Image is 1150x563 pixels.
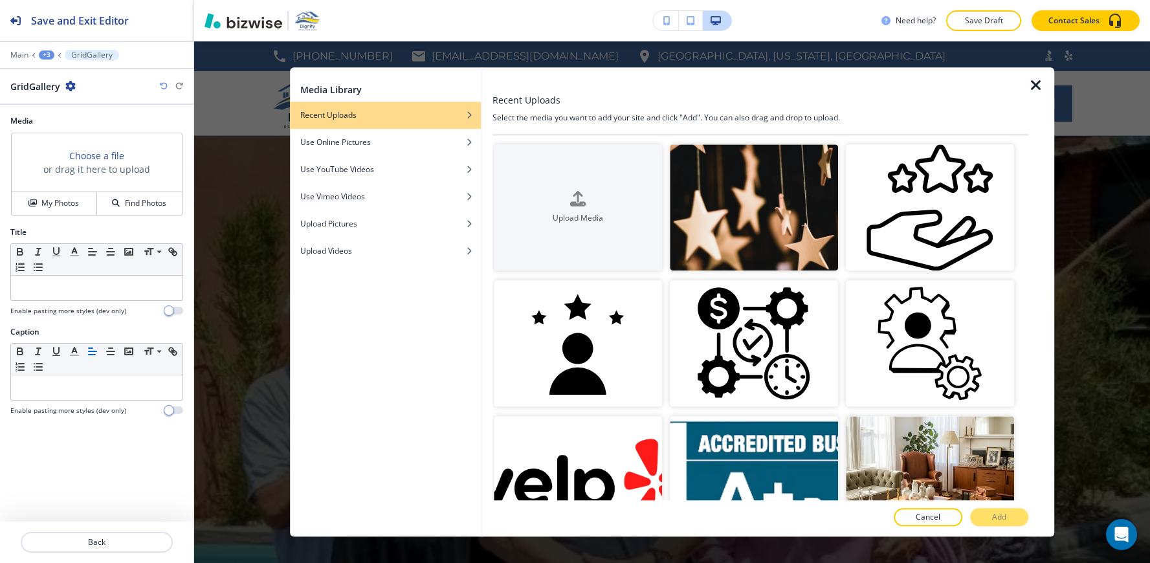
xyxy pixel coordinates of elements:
img: Your Logo [294,10,321,31]
h4: Upload Pictures [300,218,357,230]
h3: or drag it here to upload [43,162,150,176]
p: GridGallery [71,50,113,60]
button: Choose a file [69,149,124,162]
h2: Title [10,226,27,238]
button: Recent Uploads [290,102,481,129]
button: My Photos [12,192,97,215]
button: GridGallery [65,50,119,60]
button: Back [21,532,173,553]
button: Find Photos [97,192,182,215]
h2: Save and Exit Editor [31,13,129,28]
h3: Recent Uploads [492,93,560,107]
button: Use YouTube Videos [290,156,481,183]
h4: Select the media you want to add your site and click "Add". You can also drag and drop to upload. [492,112,1028,124]
div: Open Intercom Messenger [1106,519,1137,550]
h2: GridGallery [10,80,60,93]
button: Main [10,50,28,60]
h4: Use Vimeo Videos [300,191,365,203]
img: Bizwise Logo [205,13,282,28]
button: Upload Videos [290,237,481,265]
button: +3 [39,50,54,60]
button: Contact Sales [1032,10,1140,31]
button: Use Vimeo Videos [290,183,481,210]
button: Upload Pictures [290,210,481,237]
h4: Find Photos [125,197,166,209]
h2: Media [10,115,183,127]
p: Back [22,536,171,548]
p: Cancel [916,512,940,524]
h4: Use Online Pictures [300,137,371,148]
h4: Enable pasting more styles (dev only) [10,406,126,415]
h4: My Photos [41,197,79,209]
button: Save Draft [946,10,1021,31]
h4: Use YouTube Videos [300,164,374,175]
p: Save Draft [963,15,1004,27]
h4: Upload Videos [300,245,352,257]
p: Contact Sales [1048,15,1100,27]
h3: Need help? [896,15,936,27]
button: Upload Media [494,144,662,270]
h4: Recent Uploads [300,109,357,121]
h4: Upload Media [494,212,662,224]
div: Choose a fileor drag it here to uploadMy PhotosFind Photos [10,132,183,216]
button: Use Online Pictures [290,129,481,156]
h2: Media Library [300,83,362,96]
button: Cancel [894,509,962,527]
h2: Caption [10,326,39,338]
h4: Enable pasting more styles (dev only) [10,306,126,316]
